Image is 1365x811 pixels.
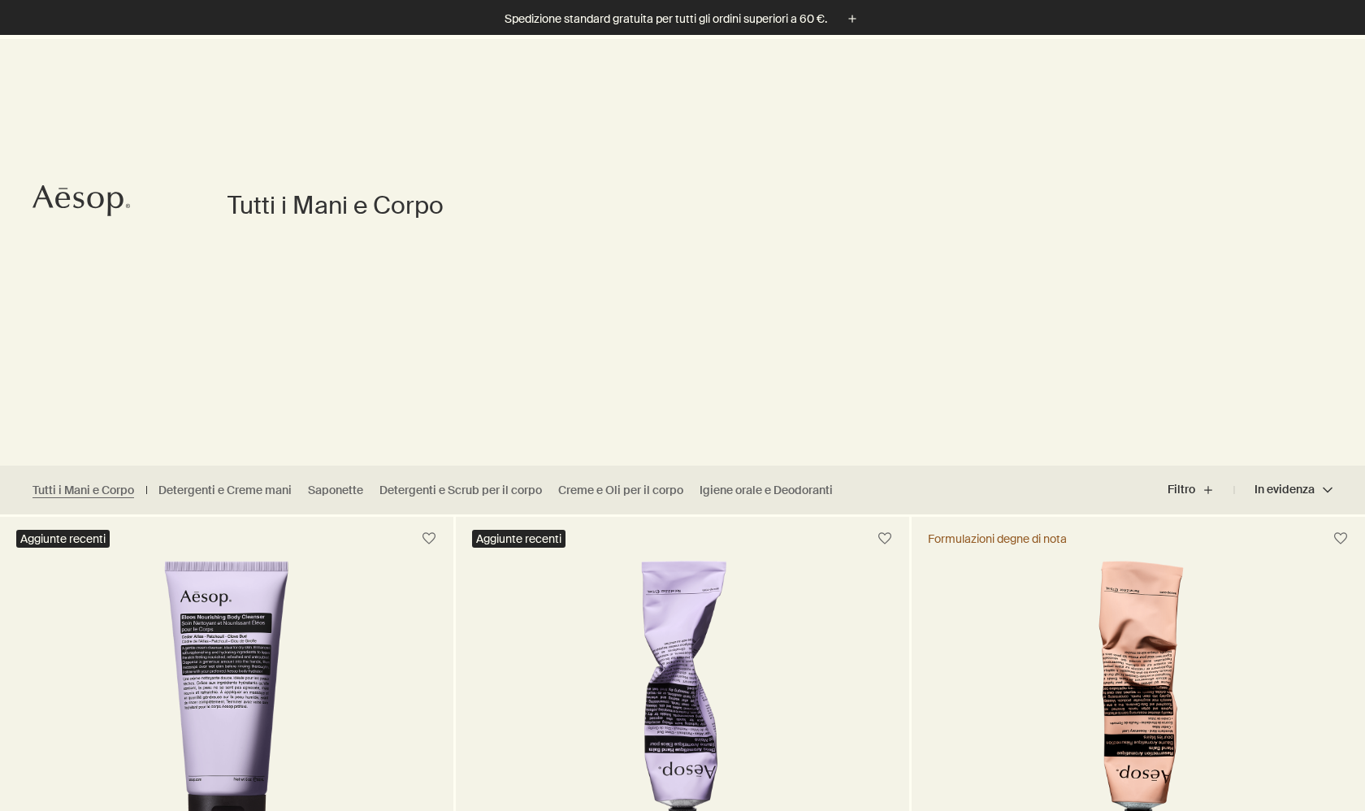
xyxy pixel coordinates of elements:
p: Spedizione standard gratuita per tutti gli ordini superiori a 60 €. [505,11,827,28]
div: Formulazioni degne di nota [928,531,1067,546]
div: Aggiunte recenti [16,530,110,548]
a: Detergenti e Creme mani [158,483,292,498]
button: Spedizione standard gratuita per tutti gli ordini superiori a 60 €. [505,10,861,28]
div: Aggiunte recenti [472,530,565,548]
svg: Aesop [32,184,130,217]
h1: Tutti i Mani e Corpo [227,189,444,222]
a: Aesop [28,180,134,225]
button: Salva nell'armadietto. [414,524,444,553]
a: Creme e Oli per il corpo [558,483,683,498]
a: Saponette [308,483,363,498]
a: Detergenti e Scrub per il corpo [379,483,542,498]
button: Salva nell'armadietto. [1326,524,1355,553]
a: Igiene orale e Deodoranti [700,483,833,498]
a: Tutti i Mani e Corpo [32,483,134,498]
button: Filtro [1168,471,1234,510]
button: In evidenza [1234,471,1332,510]
button: Salva nell'armadietto. [870,524,899,553]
